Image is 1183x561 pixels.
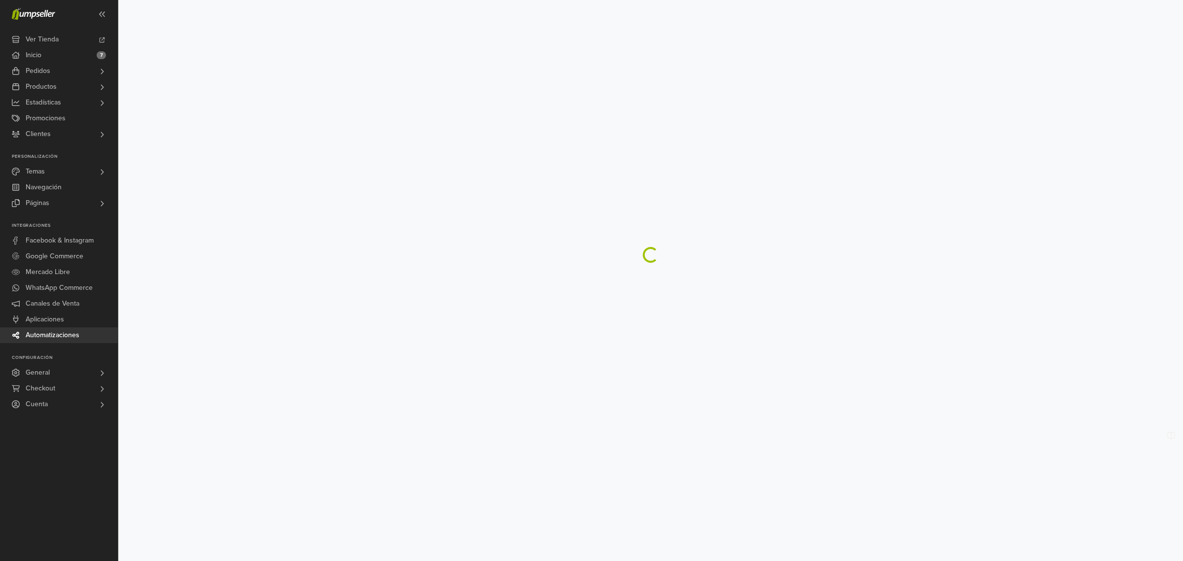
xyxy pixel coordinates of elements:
[26,79,57,95] span: Productos
[26,47,41,63] span: Inicio
[26,63,50,79] span: Pedidos
[26,126,51,142] span: Clientes
[26,296,79,312] span: Canales de Venta
[26,264,70,280] span: Mercado Libre
[26,396,48,412] span: Cuenta
[97,51,106,59] span: 7
[26,381,55,396] span: Checkout
[26,365,50,381] span: General
[26,179,62,195] span: Navegación
[26,248,83,264] span: Google Commerce
[26,164,45,179] span: Temas
[12,355,118,361] p: Configuración
[26,95,61,110] span: Estadísticas
[12,223,118,229] p: Integraciones
[26,195,49,211] span: Páginas
[26,280,93,296] span: WhatsApp Commerce
[12,154,118,160] p: Personalización
[26,312,64,327] span: Aplicaciones
[26,327,79,343] span: Automatizaciones
[26,233,94,248] span: Facebook & Instagram
[26,32,59,47] span: Ver Tienda
[26,110,66,126] span: Promociones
